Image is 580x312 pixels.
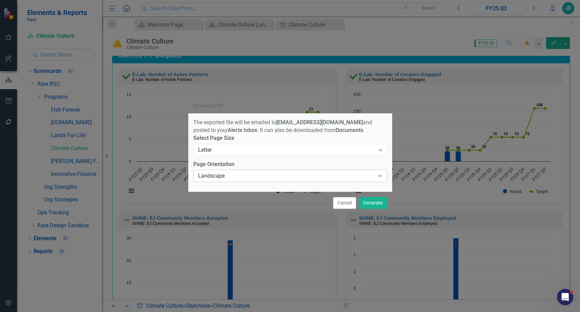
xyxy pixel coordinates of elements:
strong: Alerts Inbox [228,127,257,133]
strong: [EMAIL_ADDRESS][DOMAIN_NAME] [276,119,363,126]
iframe: Intercom live chat [557,289,573,305]
button: Generate [359,197,387,209]
label: Select Page Size [193,134,387,142]
button: Cancel [333,197,356,209]
div: Landscape [198,172,375,180]
span: The exported file will be emailed to and posted to your . It can also be downloaded from . [193,119,372,133]
strong: Documents [336,127,363,133]
div: Letter [198,146,375,154]
label: Page Orientation [193,161,387,168]
div: Generate PDF [193,103,224,108]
